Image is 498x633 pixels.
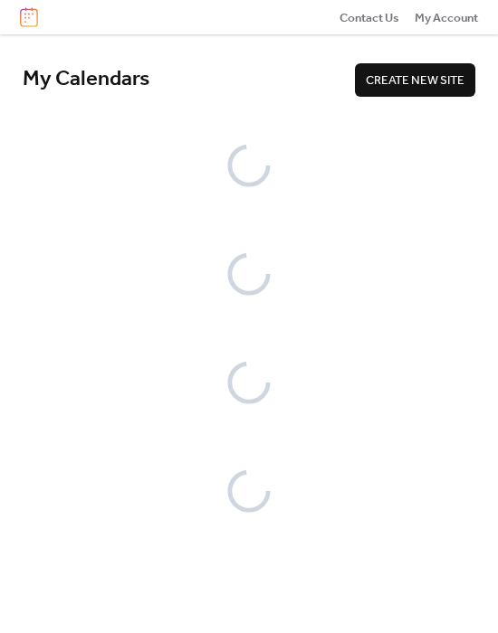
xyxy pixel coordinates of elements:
[415,9,478,27] span: My Account
[340,8,399,26] a: Contact Us
[20,7,38,27] img: logo
[355,63,475,96] button: CREATE NEW SITE
[366,71,464,90] span: CREATE NEW SITE
[340,9,399,27] span: Contact Us
[23,66,355,93] div: My Calendars
[415,8,478,26] a: My Account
